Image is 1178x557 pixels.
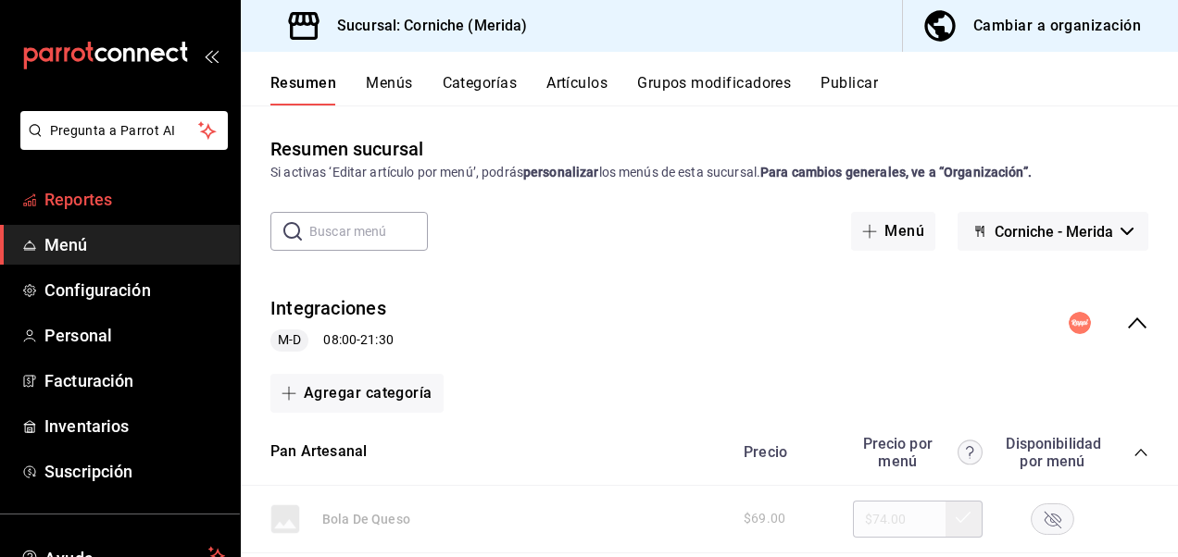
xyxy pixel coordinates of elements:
[44,278,225,303] span: Configuración
[270,74,1178,105] div: navigation tabs
[546,74,608,105] button: Artículos
[995,223,1113,241] span: Corniche - Merida
[13,134,228,154] a: Pregunta a Parrot AI
[1134,445,1148,460] button: collapse-category-row
[44,323,225,348] span: Personal
[44,414,225,439] span: Inventarios
[270,330,308,350] span: M-D
[443,74,518,105] button: Categorías
[270,329,394,352] div: 08:00 - 21:30
[270,163,1148,182] div: Si activas ‘Editar artículo por menú’, podrás los menús de esta sucursal.
[958,212,1148,251] button: Corniche - Merida
[270,441,367,463] button: Pan Artesanal
[309,213,428,250] input: Buscar menú
[44,459,225,484] span: Suscripción
[270,374,444,413] button: Agregar categoría
[366,74,412,105] button: Menús
[44,187,225,212] span: Reportes
[44,368,225,393] span: Facturación
[204,48,219,63] button: open_drawer_menu
[851,212,935,251] button: Menú
[637,74,791,105] button: Grupos modificadores
[44,232,225,257] span: Menú
[1006,435,1098,470] div: Disponibilidad por menú
[821,74,878,105] button: Publicar
[725,443,844,461] div: Precio
[20,111,228,150] button: Pregunta a Parrot AI
[50,121,199,141] span: Pregunta a Parrot AI
[973,13,1141,39] div: Cambiar a organización
[270,295,386,322] button: Integraciones
[523,165,599,179] strong: personalizar
[270,74,336,105] button: Resumen
[853,435,983,470] div: Precio por menú
[241,280,1178,366] div: collapse-menu-row
[760,165,1032,179] strong: Para cambios generales, ve a “Organización”.
[270,135,423,163] div: Resumen sucursal
[322,15,528,37] h3: Sucursal: Corniche (Merida)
